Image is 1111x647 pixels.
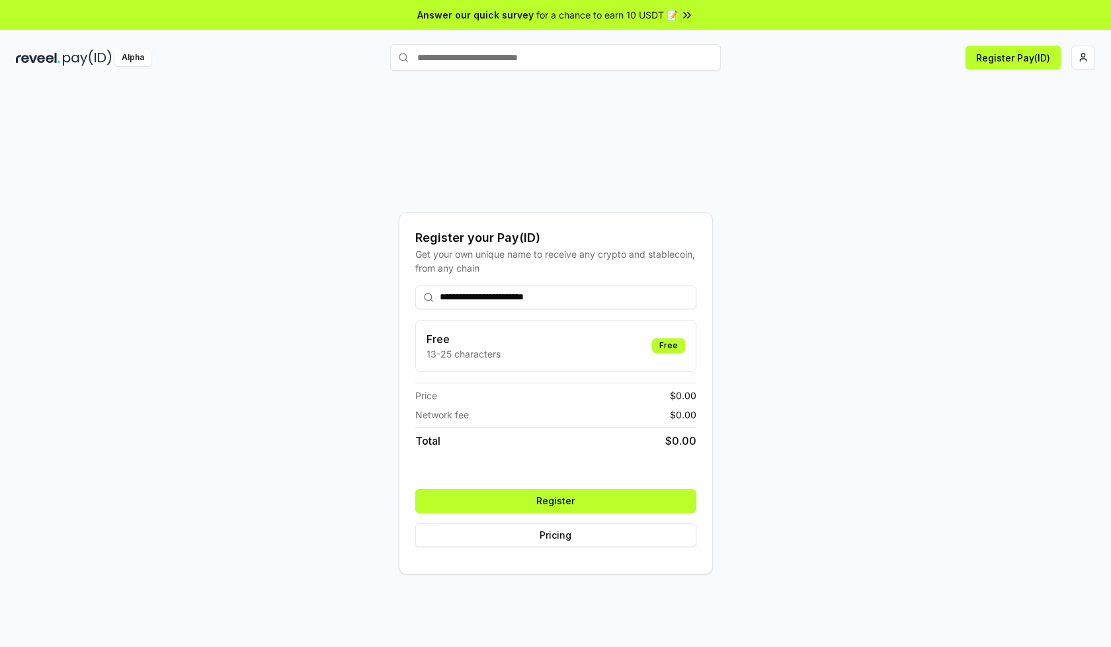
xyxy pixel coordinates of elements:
span: Total [415,433,440,449]
p: 13-25 characters [427,347,501,361]
img: reveel_dark [16,50,60,66]
span: $ 0.00 [670,389,696,402]
div: Free [652,338,685,353]
span: Network fee [415,408,469,422]
img: pay_id [63,50,112,66]
h3: Free [427,331,501,347]
span: for a chance to earn 10 USDT 📝 [536,8,678,22]
button: Register [415,489,696,513]
span: Answer our quick survey [417,8,534,22]
span: $ 0.00 [670,408,696,422]
button: Register Pay(ID) [966,46,1061,69]
div: Get your own unique name to receive any crypto and stablecoin, from any chain [415,247,696,275]
button: Pricing [415,523,696,547]
span: $ 0.00 [665,433,696,449]
div: Register your Pay(ID) [415,229,696,247]
span: Price [415,389,437,402]
div: Alpha [114,50,151,66]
